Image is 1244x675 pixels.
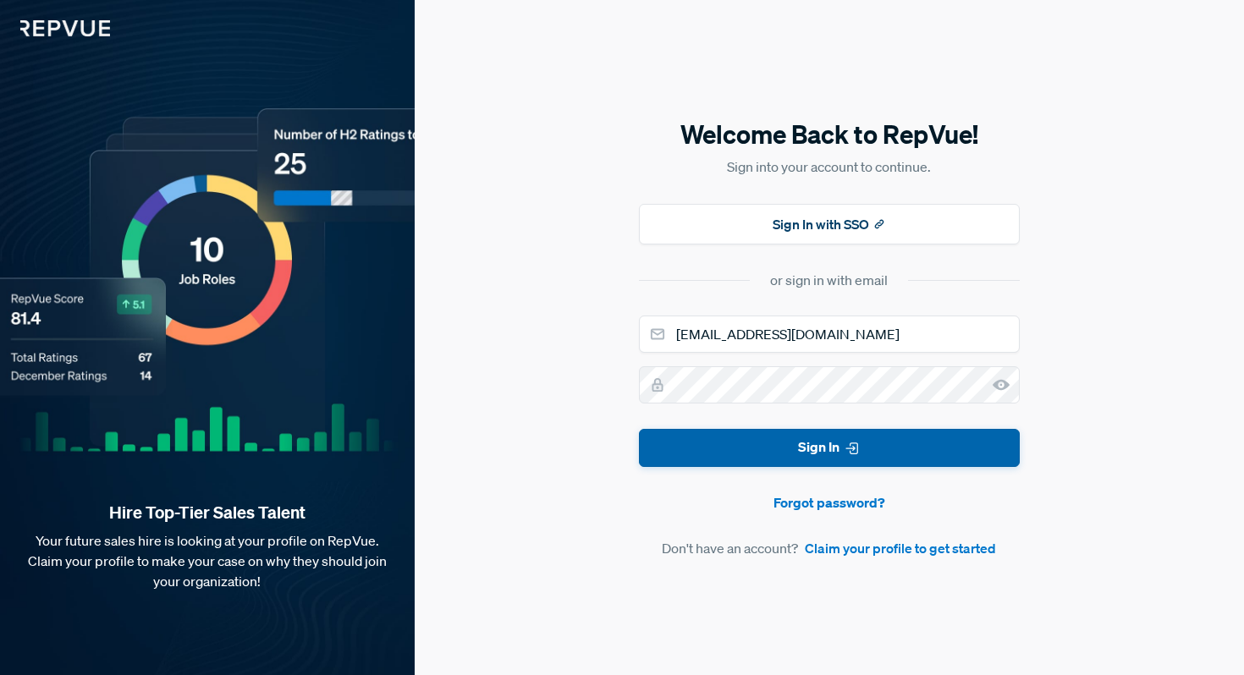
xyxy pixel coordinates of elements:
div: or sign in with email [770,270,888,290]
p: Sign into your account to continue. [639,156,1020,177]
a: Forgot password? [639,492,1020,513]
p: Your future sales hire is looking at your profile on RepVue. Claim your profile to make your case... [27,530,388,591]
article: Don't have an account? [639,538,1020,558]
h5: Welcome Back to RepVue! [639,117,1020,152]
input: Email address [639,316,1020,353]
a: Claim your profile to get started [805,538,996,558]
strong: Hire Top-Tier Sales Talent [27,502,388,524]
button: Sign In [639,429,1020,467]
button: Sign In with SSO [639,204,1020,244]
